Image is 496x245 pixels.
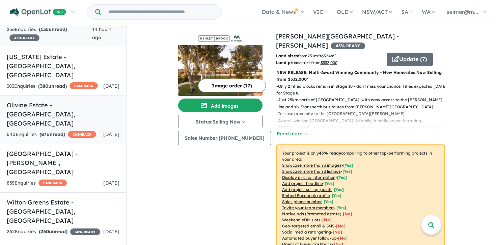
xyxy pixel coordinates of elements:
u: Native ads (Promoted estate) [282,211,341,216]
div: 640 Enquir ies [7,131,96,139]
span: [DATE] [103,180,119,186]
b: Land prices [276,60,300,65]
u: Social media retargeting [282,229,331,235]
span: 14 hours ago [92,26,112,40]
h5: [US_STATE] Estate - [GEOGRAPHIC_DATA] , [GEOGRAPHIC_DATA] [7,52,119,80]
h5: Olivine Estate - [GEOGRAPHIC_DATA] , [GEOGRAPHIC_DATA] [7,101,119,128]
h5: [GEOGRAPHIC_DATA] - [PERSON_NAME] , [GEOGRAPHIC_DATA] [7,149,119,176]
span: [ Yes ] [325,181,334,186]
span: [No] [322,217,332,222]
img: Openlot PRO Logo White [10,8,66,17]
strong: ( unread) [39,26,67,32]
b: Land sizes [276,53,298,58]
u: Add project headline [282,181,323,186]
div: 256 Enquir ies [7,26,92,42]
a: [PERSON_NAME][GEOGRAPHIC_DATA] - [PERSON_NAME] [276,32,399,49]
span: [No] [336,223,346,228]
u: 251 m [307,53,320,58]
u: Geo-targeted email & SMS [282,223,334,228]
div: 383 Enquir ies [7,82,98,90]
strong: ( unread) [39,131,65,137]
u: Weekend eDM slots [282,217,321,222]
span: CASHBACK [38,180,67,186]
span: [ Yes ] [343,163,353,168]
span: [DATE] [103,83,119,89]
span: selmer@m... [447,8,478,15]
p: - In close proximity to the [GEOGRAPHIC_DATA][PERSON_NAME]. [276,110,450,117]
span: [No] [333,229,342,235]
span: 30 % READY [70,228,100,235]
u: Embed Facebook profile [282,193,330,198]
span: [ Yes ] [336,205,346,210]
span: [ Yes ] [337,175,347,180]
span: [ Yes ] [334,187,344,192]
span: [ Yes ] [332,193,341,198]
button: Add images [178,99,263,112]
u: Showcase more than 3 images [282,163,341,168]
sup: 2 [318,53,320,57]
p: NEW RELEASE: Multi-Award Winning Community - New Homesites Now Selling from $332,000* [276,69,445,83]
u: Display pricing information [282,175,335,180]
u: Showcase more than 3 listings [282,169,341,174]
strong: ( unread) [38,83,67,89]
span: [ Yes ] [324,199,333,204]
span: 380 [40,83,48,89]
span: CASHBACK [68,131,96,138]
span: [DATE] [103,228,119,235]
span: 45 % READY [331,43,365,49]
b: 45 % ready [319,151,341,156]
span: 45 % READY [9,34,39,41]
p: start from [276,59,382,66]
input: Try estate name, suburb, builder or developer [102,5,220,19]
span: [No] [343,211,352,216]
span: [DATE] [103,131,119,137]
sup: 2 [334,53,336,57]
span: [ Yes ] [342,169,352,174]
button: Image order (17) [198,79,266,92]
button: Sales Number:[PHONE_NUMBER] [178,131,271,145]
span: 155 [40,26,49,32]
span: 260 [40,228,49,235]
span: CASHBACK [70,82,98,89]
span: [No] [338,236,348,241]
span: 87 [41,131,47,137]
a: Henley Brook Estate - Henley Brook LogoHenley Brook Estate - Henley Brook [178,32,263,96]
img: Henley Brook Estate - Henley Brook Logo [181,34,260,43]
h5: Wilton Greens Estate - [GEOGRAPHIC_DATA] , [GEOGRAPHIC_DATA] [7,198,119,225]
span: to [320,53,336,58]
button: Update (7) [387,53,433,66]
img: Henley Brook Estate - Henley Brook [178,45,263,96]
p: - Award- winning [GEOGRAPHIC_DATA]: A family-friendly haven featuring [PERSON_NAME], a half baske... [276,117,450,138]
u: Automated buyer follow-up [282,236,336,241]
u: 524 m [324,53,336,58]
u: Invite your team members [282,205,335,210]
strong: ( unread) [39,228,67,235]
p: - Only 2 titled blocks remain in Stage 10 - don't miss your chance. Titles expected [DATE] for St... [276,83,450,97]
button: Read more [276,130,308,138]
u: Add project selling-points [282,187,332,192]
p: - Just 25km north of [GEOGRAPHIC_DATA], with easy access to the [PERSON_NAME] Line and six Transp... [276,97,450,110]
div: 262 Enquir ies [7,228,100,236]
div: 835 Enquir ies [7,179,67,187]
button: Status:Selling Now [178,115,263,128]
u: $ 332,000 [321,60,337,65]
u: Sales phone number [282,199,322,204]
p: from [276,53,382,59]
